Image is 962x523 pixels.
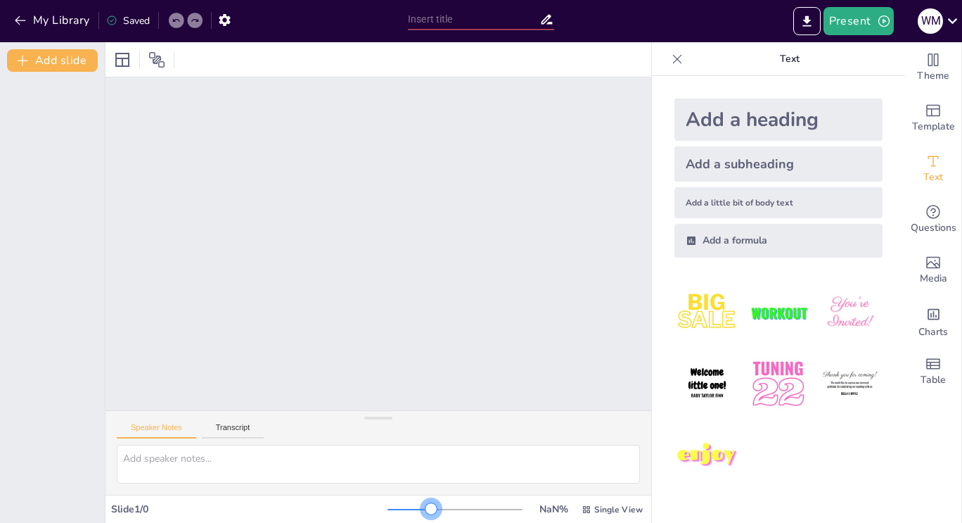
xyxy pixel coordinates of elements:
span: Table [921,372,946,388]
div: Add ready made slides [905,93,961,144]
span: Single View [594,504,643,515]
div: Add charts and graphs [905,296,961,346]
div: Add a subheading [674,146,883,182]
img: 7.jpeg [674,423,740,489]
span: Questions [911,220,956,236]
span: Position [148,51,165,68]
button: My Library [11,9,96,32]
div: Add a heading [674,99,883,141]
img: 3.jpeg [817,280,883,346]
span: Media [920,271,947,286]
div: Saved [106,14,150,27]
button: Transcript [202,423,264,439]
button: Export to PowerPoint [793,7,821,35]
span: Template [912,119,955,134]
div: NaN % [537,503,570,516]
span: Charts [918,324,948,340]
button: Speaker Notes [117,423,196,439]
div: Add a formula [674,224,883,258]
img: 4.jpeg [674,351,740,417]
button: W M [918,7,943,35]
div: Change the overall theme [905,42,961,93]
div: Slide 1 / 0 [111,503,387,516]
button: Add slide [7,49,98,72]
img: 5.jpeg [745,351,811,417]
div: Add a table [905,346,961,397]
div: Add images, graphics, shapes or video [905,245,961,296]
img: 1.jpeg [674,280,740,346]
input: Insert title [408,9,539,30]
button: Present [823,7,894,35]
div: Get real-time input from your audience [905,194,961,245]
p: Text [688,42,891,76]
div: W M [918,8,943,34]
div: Add text boxes [905,144,961,194]
img: 6.jpeg [817,351,883,417]
span: Theme [917,68,949,84]
span: Text [923,170,943,185]
div: Layout [111,49,134,71]
div: Add a little bit of body text [674,187,883,218]
img: 2.jpeg [745,280,811,346]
